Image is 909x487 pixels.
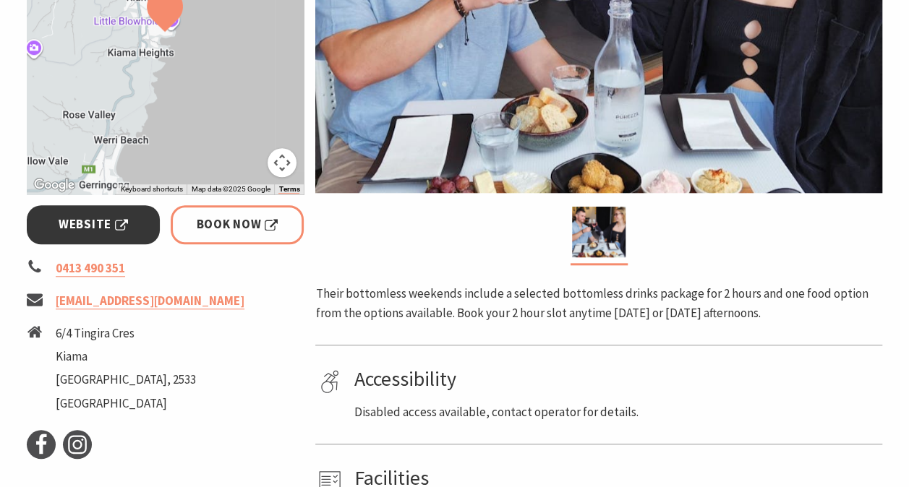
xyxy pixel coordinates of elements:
button: Keyboard shortcuts [120,184,182,194]
img: Google [30,176,78,194]
a: 0413 490 351 [56,260,125,277]
a: Open this area in Google Maps (opens a new window) [30,176,78,194]
p: Their bottomless weekends include a selected bottomless drinks package for 2 hours and one food o... [315,284,882,323]
a: Book Now [171,205,304,243]
span: Website [59,215,128,234]
button: Map camera controls [268,148,296,177]
span: Map data ©2025 Google [191,185,270,193]
img: Couple dining with wine and grazing board laughing [572,207,626,257]
li: [GEOGRAPHIC_DATA], 2533 [56,370,196,389]
li: 6/4 Tingira Cres [56,324,196,343]
span: Book Now [197,215,278,234]
a: [EMAIL_ADDRESS][DOMAIN_NAME] [56,293,244,309]
li: Kiama [56,347,196,366]
li: [GEOGRAPHIC_DATA] [56,394,196,413]
p: Disabled access available, contact operator for details. [354,402,877,422]
a: Website [27,205,161,243]
h4: Accessibility [354,367,877,392]
a: Terms (opens in new tab) [278,185,299,194]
